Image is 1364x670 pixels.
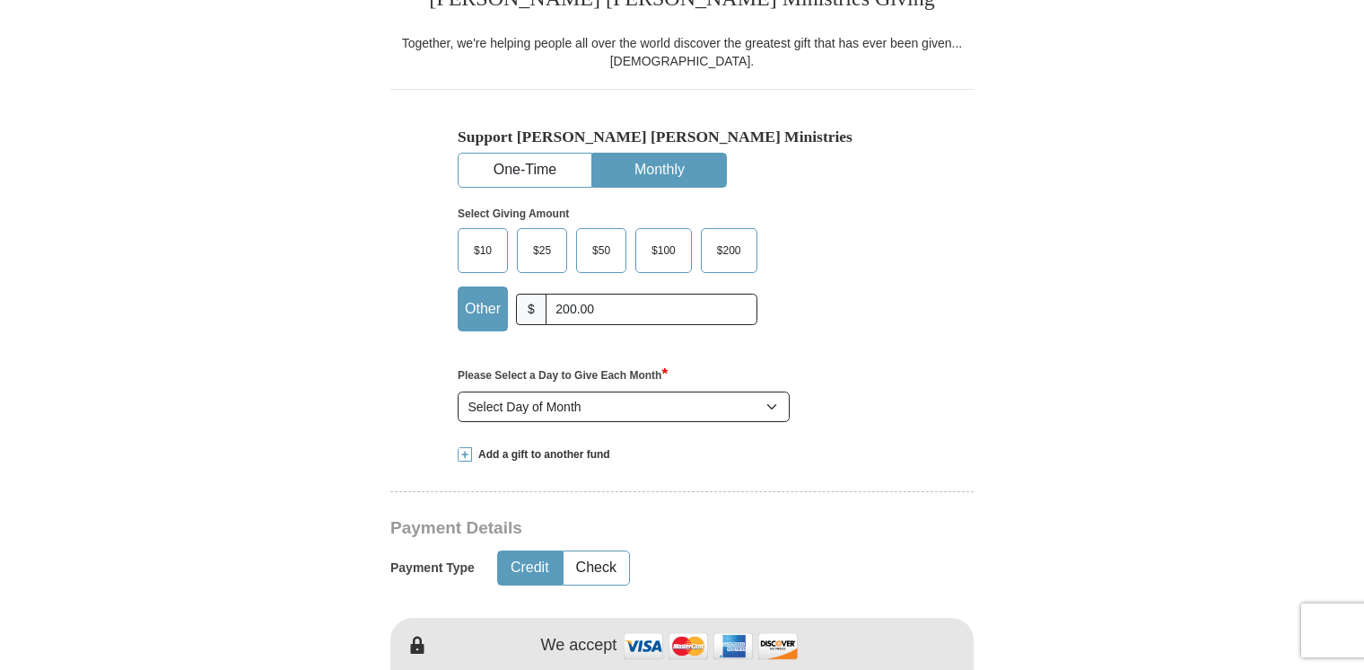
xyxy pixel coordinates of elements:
h5: Payment Type [390,560,475,576]
h5: Support [PERSON_NAME] [PERSON_NAME] Ministries [458,128,906,146]
span: $ [516,294,546,325]
span: $10 [465,237,501,264]
div: Together, we're helping people all over the world discover the greatest gift that has ever been g... [390,34,974,70]
img: credit cards accepted [621,627,800,666]
span: $25 [524,237,560,264]
button: Credit [498,551,562,585]
label: Other [459,287,507,331]
span: Add a gift to another fund [472,447,610,463]
h3: Payment Details [390,518,848,539]
input: Other Amount [546,294,757,325]
strong: Select Giving Amount [458,207,569,220]
h4: We accept [541,636,617,656]
span: $100 [643,237,685,264]
span: $200 [708,237,750,264]
strong: Please Select a Day to Give Each Month [458,369,668,382]
span: $50 [583,237,619,264]
button: Check [564,551,629,585]
button: One-Time [459,154,591,187]
button: Monthly [593,154,726,187]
